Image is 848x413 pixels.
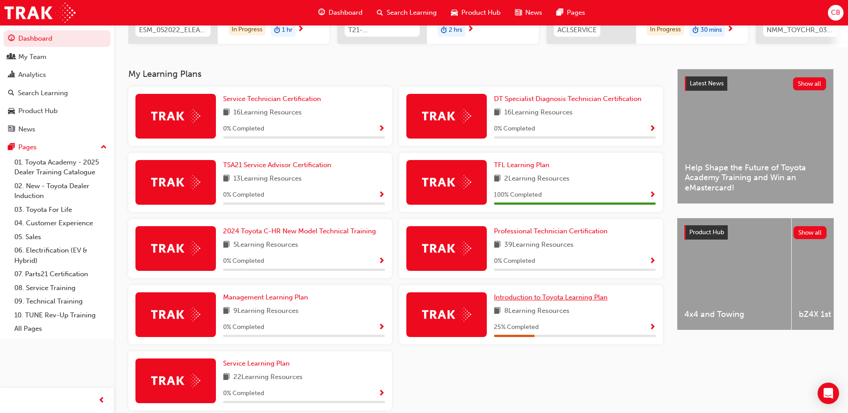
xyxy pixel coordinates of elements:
[422,308,471,321] img: Trak
[233,240,298,251] span: 5 Learning Resources
[274,25,280,36] span: duration-icon
[818,383,839,404] div: Open Intercom Messenger
[11,295,110,308] a: 09. Technical Training
[504,306,570,317] span: 8 Learning Resources
[4,67,110,83] a: Analytics
[318,7,325,18] span: guage-icon
[18,88,68,98] div: Search Learning
[649,324,656,332] span: Show Progress
[8,143,15,152] span: pages-icon
[223,359,290,367] span: Service Learning Plan
[649,123,656,135] button: Show Progress
[494,95,641,103] span: DT Specialist Diagnosis Technician Certification
[228,24,266,36] div: In Progress
[649,191,656,199] span: Show Progress
[449,25,462,35] span: 2 hrs
[223,358,293,369] a: Service Learning Plan
[677,69,834,204] a: Latest NewsShow allHelp Shape the Future of Toyota Academy Training and Win an eMastercard!
[377,7,383,18] span: search-icon
[223,124,264,134] span: 0 % Completed
[378,322,385,333] button: Show Progress
[348,25,416,35] span: T21-FOD_HVIS_PREREQ
[649,256,656,267] button: Show Progress
[223,306,230,317] span: book-icon
[525,8,542,18] span: News
[494,124,535,134] span: 0 % Completed
[233,306,299,317] span: 9 Learning Resources
[8,71,15,79] span: chart-icon
[378,191,385,199] span: Show Progress
[18,70,46,80] div: Analytics
[223,190,264,200] span: 0 % Completed
[494,293,608,301] span: Introduction to Toyota Learning Plan
[378,388,385,399] button: Show Progress
[11,230,110,244] a: 05. Sales
[690,80,724,87] span: Latest News
[8,107,15,115] span: car-icon
[151,175,200,189] img: Trak
[223,372,230,383] span: book-icon
[793,226,827,239] button: Show all
[223,388,264,399] span: 0 % Completed
[329,8,363,18] span: Dashboard
[494,226,611,236] a: Professional Technician Certification
[461,8,501,18] span: Product Hub
[467,25,474,34] span: next-icon
[649,190,656,201] button: Show Progress
[311,4,370,22] a: guage-iconDashboard
[378,256,385,267] button: Show Progress
[685,163,826,193] span: Help Shape the Future of Toyota Academy Training and Win an eMastercard!
[494,306,501,317] span: book-icon
[233,372,303,383] span: 22 Learning Resources
[504,173,570,185] span: 2 Learning Resources
[151,241,200,255] img: Trak
[4,139,110,156] button: Pages
[677,218,791,330] a: 4x4 and Towing
[378,324,385,332] span: Show Progress
[11,308,110,322] a: 10. TUNE Rev-Up Training
[223,160,335,170] a: TSA21 Service Advisor Certification
[139,25,207,35] span: ESM_052022_ELEARN
[11,267,110,281] a: 07. Parts21 Certification
[444,4,508,22] a: car-iconProduct Hub
[508,4,549,22] a: news-iconNews
[422,241,471,255] img: Trak
[223,240,230,251] span: book-icon
[828,5,844,21] button: CB
[700,25,722,35] span: 30 mins
[151,374,200,388] img: Trak
[98,395,105,406] span: prev-icon
[8,35,15,43] span: guage-icon
[378,390,385,398] span: Show Progress
[689,228,724,236] span: Product Hub
[233,107,302,118] span: 16 Learning Resources
[685,76,826,91] a: Latest NewsShow all
[494,107,501,118] span: book-icon
[451,7,458,18] span: car-icon
[4,3,76,23] img: Trak
[549,4,592,22] a: pages-iconPages
[11,322,110,336] a: All Pages
[684,309,784,320] span: 4x4 and Towing
[831,8,840,18] span: CB
[727,25,734,34] span: next-icon
[494,240,501,251] span: book-icon
[378,257,385,265] span: Show Progress
[223,226,380,236] a: 2024 Toyota C-HR New Model Technical Training
[4,103,110,119] a: Product Hub
[8,89,14,97] span: search-icon
[128,69,663,79] h3: My Learning Plans
[18,142,37,152] div: Pages
[151,109,200,123] img: Trak
[378,123,385,135] button: Show Progress
[378,125,385,133] span: Show Progress
[4,30,110,47] a: Dashboard
[223,293,308,301] span: Management Learning Plan
[494,161,549,169] span: TFL Learning Plan
[101,142,107,153] span: up-icon
[11,281,110,295] a: 08. Service Training
[18,52,46,62] div: My Team
[11,216,110,230] a: 04. Customer Experience
[223,322,264,333] span: 0 % Completed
